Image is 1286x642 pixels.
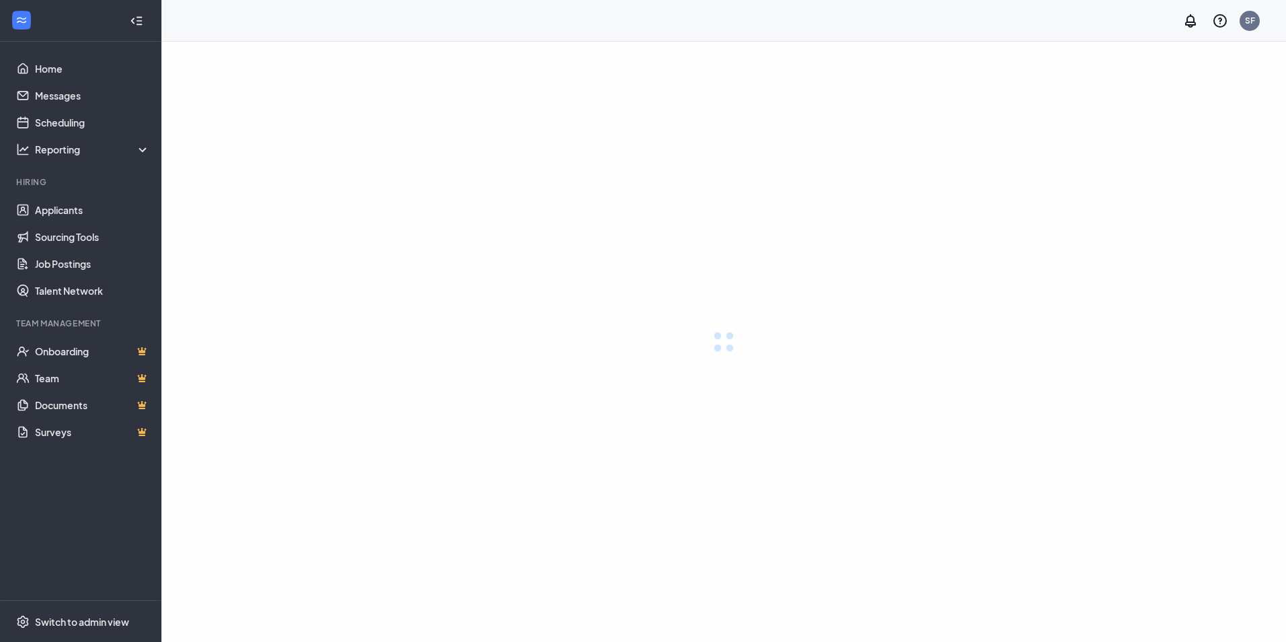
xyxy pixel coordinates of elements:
[35,392,150,419] a: DocumentsCrown
[35,55,150,82] a: Home
[35,365,150,392] a: TeamCrown
[35,250,150,277] a: Job Postings
[35,277,150,304] a: Talent Network
[35,615,129,629] div: Switch to admin view
[16,318,147,329] div: Team Management
[35,143,151,156] div: Reporting
[16,176,147,188] div: Hiring
[130,14,143,28] svg: Collapse
[35,223,150,250] a: Sourcing Tools
[16,615,30,629] svg: Settings
[35,82,150,109] a: Messages
[1245,15,1255,26] div: SF
[1182,13,1199,29] svg: Notifications
[15,13,28,27] svg: WorkstreamLogo
[35,419,150,445] a: SurveysCrown
[16,143,30,156] svg: Analysis
[35,197,150,223] a: Applicants
[35,109,150,136] a: Scheduling
[35,338,150,365] a: OnboardingCrown
[1212,13,1228,29] svg: QuestionInfo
